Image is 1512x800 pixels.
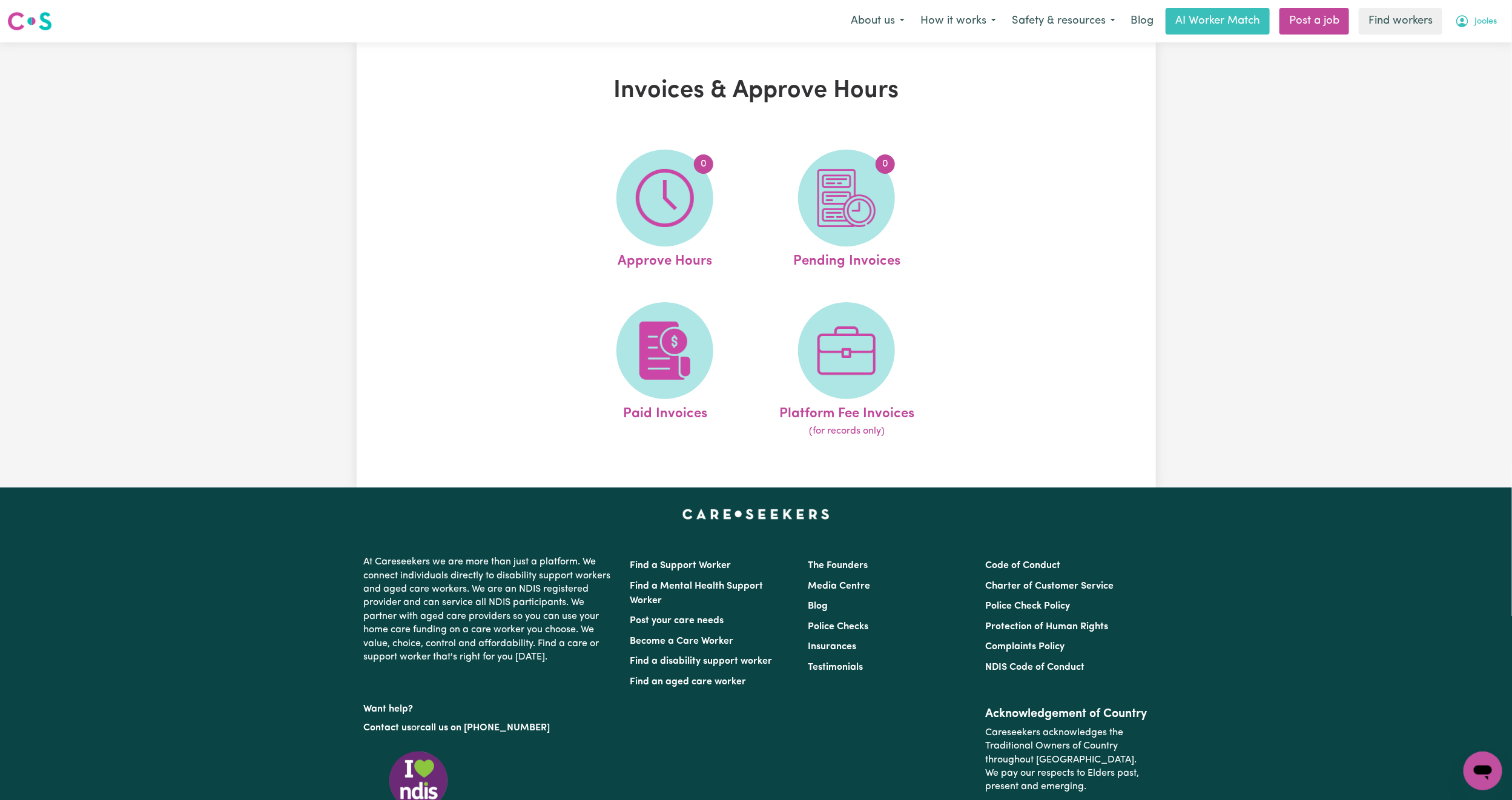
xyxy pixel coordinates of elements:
a: NDIS Code of Conduct [985,663,1084,672]
p: or [364,716,616,739]
a: Protection of Human Rights [985,622,1108,632]
a: Charter of Customer Service [985,581,1114,591]
a: Careseekers home page [682,509,830,519]
a: Post a job [1279,8,1349,35]
a: Contact us [364,723,412,733]
a: Find a Support Worker [630,561,731,570]
a: The Founders [808,561,868,570]
p: At Careseekers we are more than just a platform. We connect individuals directly to disability su... [364,550,616,669]
span: Platform Fee Invoices [779,399,914,425]
a: Platform Fee Invoices(for records only) [759,302,934,439]
a: Approve Hours [578,150,752,272]
a: Insurances [808,642,856,652]
a: AI Worker Match [1166,8,1270,35]
a: Police Check Policy [985,601,1070,611]
a: Post your care needs [630,616,724,626]
img: Careseekers logo [7,10,52,32]
a: Find a disability support worker [630,656,773,666]
button: My Account [1447,8,1505,34]
a: Careseekers logo [7,7,52,35]
span: Paid Invoices [623,399,707,425]
p: Careseekers acknowledges the Traditional Owners of Country throughout [GEOGRAPHIC_DATA]. We pay o... [985,721,1148,799]
a: Code of Conduct [985,561,1060,570]
a: Paid Invoices [578,302,752,439]
button: About us [843,8,913,34]
a: Pending Invoices [759,150,934,272]
iframe: Button to launch messaging window, conversation in progress [1464,752,1502,790]
p: Want help? [364,698,616,716]
a: Blog [1123,8,1161,35]
a: Police Checks [808,622,868,632]
span: 0 [694,154,713,174]
h1: Invoices & Approve Hours [497,76,1015,105]
a: Find an aged care worker [630,677,747,687]
h2: Acknowledgement of Country [985,707,1148,721]
a: call us on [PHONE_NUMBER] [421,723,550,733]
button: Safety & resources [1004,8,1123,34]
button: How it works [913,8,1004,34]
a: Find workers [1359,8,1442,35]
a: Testimonials [808,663,863,672]
span: 0 [876,154,895,174]
a: Become a Care Worker [630,636,734,646]
span: Jooles [1474,15,1497,28]
a: Media Centre [808,581,870,591]
span: (for records only) [809,424,885,438]
a: Blog [808,601,828,611]
a: Complaints Policy [985,642,1065,652]
span: Approve Hours [618,246,712,272]
span: Pending Invoices [793,246,900,272]
a: Find a Mental Health Support Worker [630,581,764,606]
